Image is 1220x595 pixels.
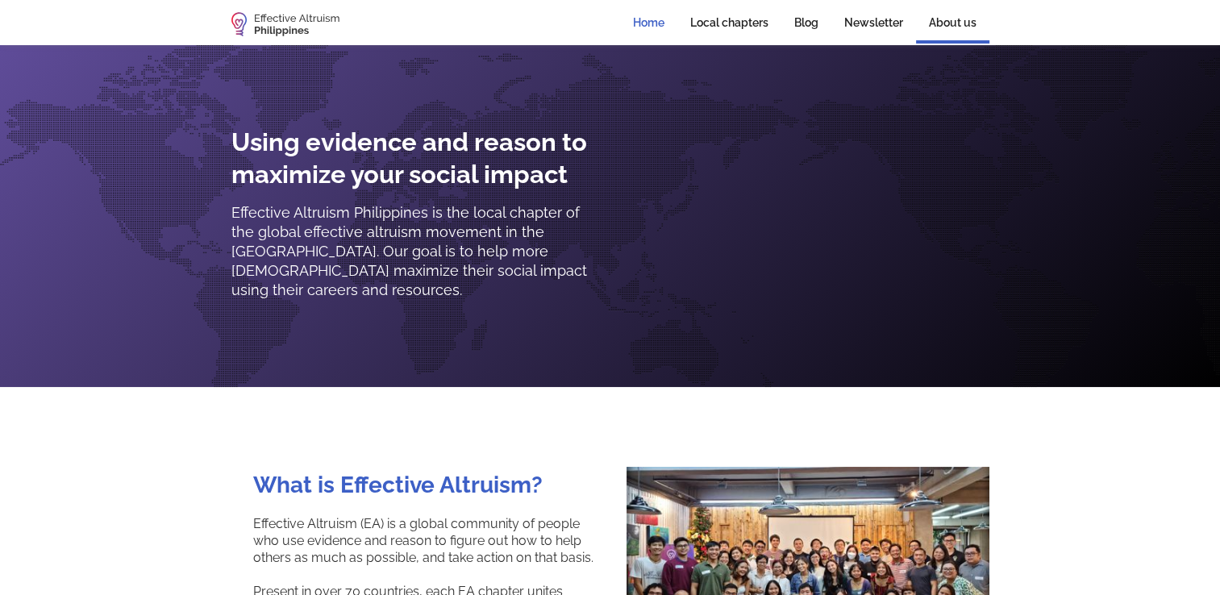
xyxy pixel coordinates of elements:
[677,5,781,40] a: Local chapters
[831,5,916,40] a: Newsletter
[620,5,677,40] a: Home
[916,5,989,44] a: About us
[231,203,606,300] p: Effective Altruism Philippines is the local chapter of the global effective altruism movement in ...
[781,5,831,40] a: Blog
[253,471,543,500] h2: What is Effective Altruism?
[231,12,339,36] a: home
[231,126,606,190] h2: Using evidence and reason to maximize your social impact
